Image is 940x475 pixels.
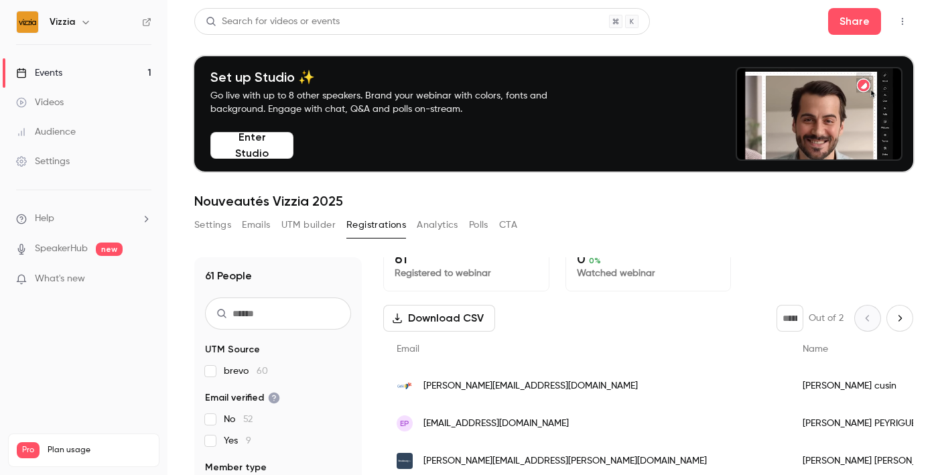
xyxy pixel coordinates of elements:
h1: Nouveautés Vizzia 2025 [194,193,913,209]
span: 60 [257,366,268,376]
img: strasbourg.eu [397,453,413,469]
p: Watched webinar [577,267,720,280]
h6: Vizzia [50,15,75,29]
button: Settings [194,214,231,236]
span: Email verified [205,391,280,405]
img: Vizzia [17,11,38,33]
button: Emails [242,214,270,236]
span: Yes [224,434,251,448]
span: [PERSON_NAME][EMAIL_ADDRESS][DOMAIN_NAME] [423,379,638,393]
button: Registrations [346,214,406,236]
span: 52 [243,415,253,424]
button: Share [828,8,881,35]
span: 0 % [589,256,601,265]
button: Polls [469,214,488,236]
a: SpeakerHub [35,242,88,256]
button: Enter Studio [210,132,293,159]
span: Email [397,344,419,354]
span: brevo [224,364,268,378]
span: EP [400,417,409,429]
span: UTM Source [205,343,260,356]
span: What's new [35,272,85,286]
button: CTA [499,214,517,236]
button: Download CSV [383,305,495,332]
span: Name [803,344,828,354]
div: Audience [16,125,76,139]
span: No [224,413,253,426]
div: Settings [16,155,70,168]
span: [EMAIL_ADDRESS][DOMAIN_NAME] [423,417,569,431]
button: Next page [886,305,913,332]
span: Plan usage [48,445,151,456]
span: new [96,243,123,256]
span: Member type [205,461,267,474]
p: Go live with up to 8 other speakers. Brand your webinar with colors, fonts and background. Engage... [210,89,579,116]
p: 61 [395,251,538,267]
button: UTM builder [281,214,336,236]
span: 9 [246,436,251,446]
p: Out of 2 [809,312,844,325]
div: Events [16,66,62,80]
div: Search for videos or events [206,15,340,29]
button: Analytics [417,214,458,236]
li: help-dropdown-opener [16,212,151,226]
span: Pro [17,442,40,458]
p: Registered to webinar [395,267,538,280]
div: Videos [16,96,64,109]
span: Help [35,212,54,226]
h1: 61 People [205,268,252,284]
h4: Set up Studio ✨ [210,69,579,85]
p: 0 [577,251,720,267]
img: ville-gex.fr [397,378,413,394]
span: [PERSON_NAME][EMAIL_ADDRESS][PERSON_NAME][DOMAIN_NAME] [423,454,707,468]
